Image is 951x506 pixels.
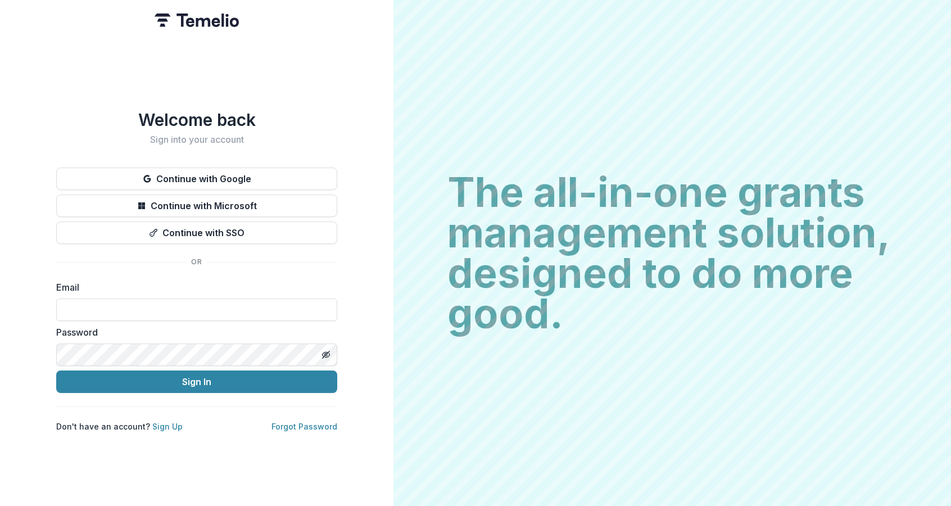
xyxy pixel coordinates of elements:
[56,421,183,432] p: Don't have an account?
[271,422,337,431] a: Forgot Password
[56,326,330,339] label: Password
[56,371,337,393] button: Sign In
[56,195,337,217] button: Continue with Microsoft
[155,13,239,27] img: Temelio
[56,222,337,244] button: Continue with SSO
[56,168,337,190] button: Continue with Google
[56,134,337,145] h2: Sign into your account
[152,422,183,431] a: Sign Up
[56,110,337,130] h1: Welcome back
[317,346,335,364] button: Toggle password visibility
[56,281,330,294] label: Email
